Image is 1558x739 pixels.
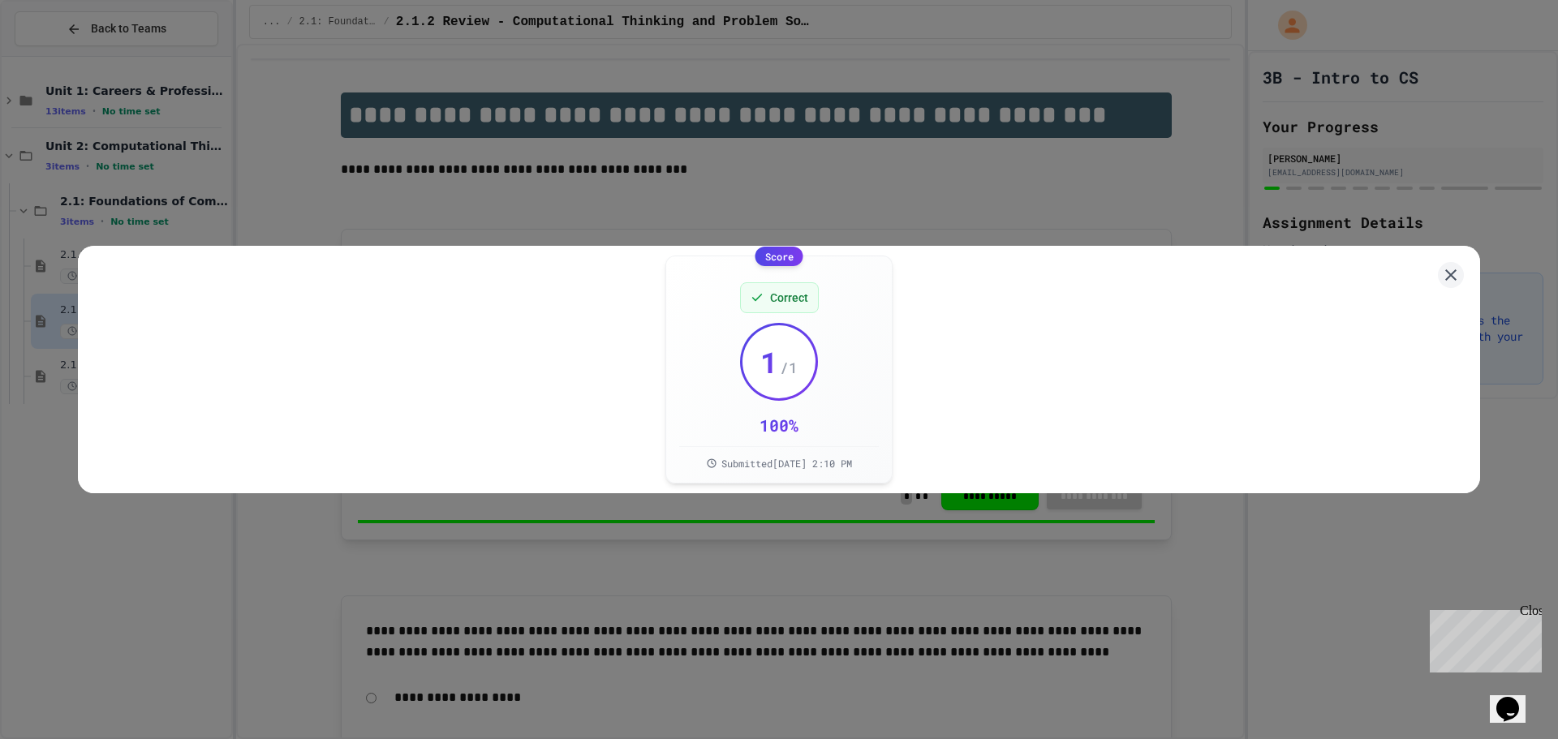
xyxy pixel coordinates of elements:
[1490,674,1542,723] iframe: chat widget
[760,346,778,378] span: 1
[755,247,803,266] div: Score
[770,290,808,306] span: Correct
[780,356,798,379] span: / 1
[1423,604,1542,672] iframe: chat widget
[6,6,112,103] div: Chat with us now!Close
[760,414,798,436] div: 100 %
[721,457,852,470] span: Submitted [DATE] 2:10 PM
